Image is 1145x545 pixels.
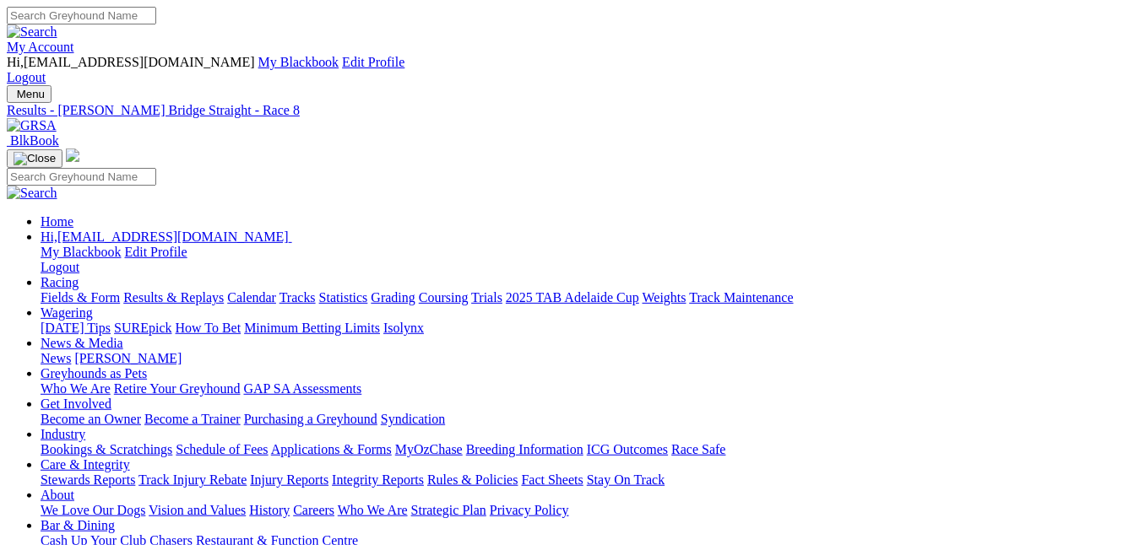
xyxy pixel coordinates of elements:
[249,503,290,517] a: History
[41,503,1138,518] div: About
[41,229,292,244] a: Hi,[EMAIL_ADDRESS][DOMAIN_NAME]
[383,321,424,335] a: Isolynx
[41,336,123,350] a: News & Media
[125,245,187,259] a: Edit Profile
[123,290,224,305] a: Results & Replays
[7,168,156,186] input: Search
[41,518,115,532] a: Bar & Dining
[332,472,424,487] a: Integrity Reports
[144,412,241,426] a: Become a Trainer
[41,260,79,274] a: Logout
[41,275,79,289] a: Racing
[587,472,665,487] a: Stay On Track
[41,245,1138,275] div: Hi,[EMAIL_ADDRESS][DOMAIN_NAME]
[41,397,111,411] a: Get Involved
[466,442,583,456] a: Breeding Information
[17,88,45,100] span: Menu
[227,290,276,305] a: Calendar
[41,229,289,244] span: Hi, [EMAIL_ADDRESS][DOMAIN_NAME]
[7,40,74,54] a: My Account
[342,55,404,69] a: Edit Profile
[671,442,725,456] a: Race Safe
[7,85,52,103] button: Toggle navigation
[41,305,93,320] a: Wagering
[138,472,247,487] a: Track Injury Rebate
[41,351,71,365] a: News
[41,472,135,487] a: Stewards Reports
[41,245,122,259] a: My Blackbook
[41,321,1138,336] div: Wagering
[7,7,156,24] input: Search
[149,503,246,517] a: Vision and Values
[338,503,408,517] a: Who We Are
[490,503,569,517] a: Privacy Policy
[7,103,1138,118] a: Results - [PERSON_NAME] Bridge Straight - Race 8
[41,472,1138,488] div: Care & Integrity
[7,133,59,148] a: BlkBook
[41,381,111,396] a: Who We Are
[41,503,145,517] a: We Love Our Dogs
[279,290,316,305] a: Tracks
[690,290,794,305] a: Track Maintenance
[41,488,74,502] a: About
[66,148,79,162] img: logo-grsa-white.png
[7,70,46,84] a: Logout
[244,381,362,396] a: GAP SA Assessments
[244,321,380,335] a: Minimum Betting Limits
[114,321,171,335] a: SUREpick
[41,442,1138,457] div: Industry
[41,214,73,229] a: Home
[7,118,57,133] img: GRSA
[74,351,182,365] a: [PERSON_NAME]
[7,55,255,69] span: Hi, [EMAIL_ADDRESS][DOMAIN_NAME]
[258,55,339,69] a: My Blackbook
[114,381,241,396] a: Retire Your Greyhound
[41,412,141,426] a: Become an Owner
[14,152,56,165] img: Close
[643,290,686,305] a: Weights
[293,503,334,517] a: Careers
[522,472,583,487] a: Fact Sheets
[41,290,1138,305] div: Racing
[381,412,445,426] a: Syndication
[244,412,377,426] a: Purchasing a Greyhound
[372,290,415,305] a: Grading
[427,472,518,487] a: Rules & Policies
[7,186,57,201] img: Search
[176,321,241,335] a: How To Bet
[7,24,57,40] img: Search
[506,290,639,305] a: 2025 TAB Adelaide Cup
[10,133,59,148] span: BlkBook
[271,442,392,456] a: Applications & Forms
[41,366,147,380] a: Greyhounds as Pets
[587,442,668,456] a: ICG Outcomes
[176,442,268,456] a: Schedule of Fees
[411,503,486,517] a: Strategic Plan
[7,149,62,168] button: Toggle navigation
[395,442,463,456] a: MyOzChase
[41,442,172,456] a: Bookings & Scratchings
[41,351,1138,366] div: News & Media
[41,427,85,441] a: Industry
[319,290,368,305] a: Statistics
[41,290,120,305] a: Fields & Form
[471,290,502,305] a: Trials
[41,381,1138,397] div: Greyhounds as Pets
[41,457,130,472] a: Care & Integrity
[250,472,328,487] a: Injury Reports
[41,412,1138,427] div: Get Involved
[7,55,1138,85] div: My Account
[41,321,111,335] a: [DATE] Tips
[419,290,469,305] a: Coursing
